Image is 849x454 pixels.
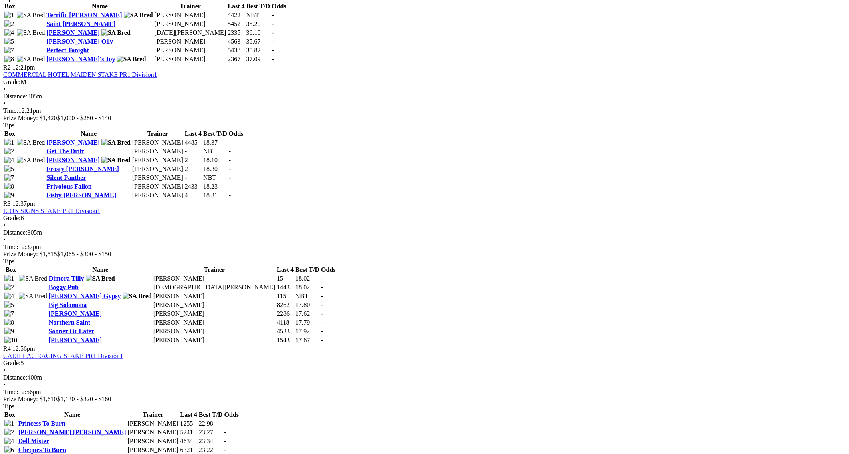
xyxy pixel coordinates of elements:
[4,56,14,63] img: 8
[3,71,157,78] a: COMMERCIAL HOTEL MAIDEN STAKE PR1 Division1
[3,243,18,250] span: Time:
[184,156,202,164] td: 2
[224,429,226,436] span: -
[3,200,11,207] span: R3
[4,130,15,137] span: Box
[3,367,6,374] span: •
[3,78,21,85] span: Grade:
[246,11,271,19] td: NBT
[132,174,184,182] td: [PERSON_NAME]
[3,107,846,115] div: 12:21pm
[4,12,14,19] img: 1
[3,229,846,236] div: 305m
[3,115,846,122] div: Prize Money: $1,420
[46,38,113,45] a: [PERSON_NAME] Olly
[57,251,111,257] span: $1,065 - $300 - $150
[154,38,227,46] td: [PERSON_NAME]
[4,139,14,146] img: 1
[4,284,14,291] img: 2
[6,266,16,273] span: Box
[321,284,323,291] span: -
[198,411,223,419] th: Best T/D
[184,139,202,147] td: 4485
[153,336,276,344] td: [PERSON_NAME]
[132,130,184,138] th: Trainer
[198,420,223,428] td: 22.98
[184,174,202,182] td: -
[49,319,91,326] a: Northern Saint
[203,130,228,138] th: Best T/D
[4,174,14,181] img: 7
[227,11,245,19] td: 4422
[46,56,115,62] a: [PERSON_NAME]'s Joy
[46,12,122,18] a: Terrific [PERSON_NAME]
[246,2,271,10] th: Best T/D
[203,165,228,173] td: 18.30
[3,251,846,258] div: Prize Money: $1,515
[272,38,274,45] span: -
[3,93,846,100] div: 305m
[127,411,179,419] th: Trainer
[18,411,127,419] th: Name
[276,301,294,309] td: 8262
[276,275,294,283] td: 15
[3,403,14,410] span: Tips
[224,446,226,453] span: -
[46,2,153,10] th: Name
[4,319,14,326] img: 8
[272,29,274,36] span: -
[17,12,45,19] img: SA Bred
[18,438,49,444] a: Dell Mister
[3,229,27,236] span: Distance:
[272,20,274,27] span: -
[46,183,91,190] a: Frivolous Fallon
[86,275,115,282] img: SA Bred
[3,388,846,396] div: 12:56pm
[203,191,228,199] td: 18.31
[153,310,276,318] td: [PERSON_NAME]
[321,275,323,282] span: -
[224,411,239,419] th: Odds
[132,165,184,173] td: [PERSON_NAME]
[4,310,14,317] img: 7
[4,38,14,45] img: 5
[321,328,323,335] span: -
[101,157,131,164] img: SA Bred
[49,328,94,335] a: Sooner Or Later
[180,411,198,419] th: Last 4
[4,411,15,418] span: Box
[3,222,6,229] span: •
[3,86,6,92] span: •
[3,236,6,243] span: •
[4,420,14,427] img: 1
[229,192,231,199] span: -
[321,337,323,344] span: -
[276,336,294,344] td: 1543
[198,428,223,436] td: 23.27
[46,148,84,155] a: Get The Drift
[57,396,111,402] span: $1,130 - $320 - $160
[18,420,65,427] a: Princess To Burn
[180,446,198,454] td: 6321
[180,428,198,436] td: 5241
[17,29,45,36] img: SA Bred
[153,301,276,309] td: [PERSON_NAME]
[127,446,179,454] td: [PERSON_NAME]
[153,327,276,335] td: [PERSON_NAME]
[4,337,17,344] img: 10
[203,183,228,191] td: 18.23
[46,20,115,27] a: Saint [PERSON_NAME]
[132,183,184,191] td: [PERSON_NAME]
[17,139,45,146] img: SA Bred
[184,191,202,199] td: 4
[153,283,276,291] td: [DEMOGRAPHIC_DATA][PERSON_NAME]
[3,345,11,352] span: R4
[154,20,227,28] td: [PERSON_NAME]
[3,360,21,366] span: Grade:
[229,174,231,181] span: -
[295,319,320,327] td: 17.79
[127,428,179,436] td: [PERSON_NAME]
[184,130,202,138] th: Last 4
[276,266,294,274] th: Last 4
[321,310,323,317] span: -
